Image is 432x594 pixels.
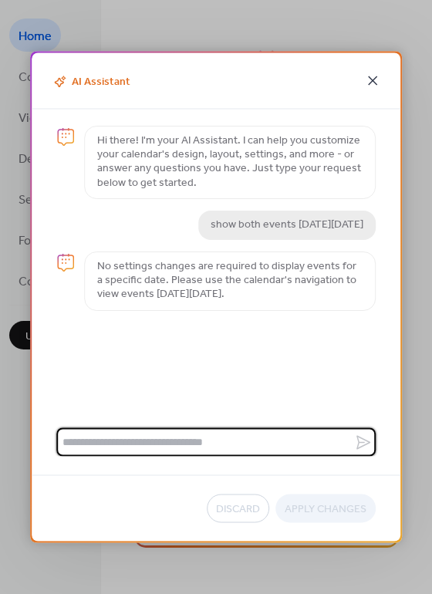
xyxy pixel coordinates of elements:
img: chat-logo.svg [56,128,75,147]
p: No settings changes are required to display events for a specific date. Please use the calendar's... [97,260,363,302]
p: show both events [DATE][DATE] [211,218,363,232]
img: chat-logo.svg [56,253,75,272]
span: AI Assistant [50,73,130,91]
p: Hi there! I'm your AI Assistant. I can help you customize your calendar's design, layout, setting... [97,134,363,191]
